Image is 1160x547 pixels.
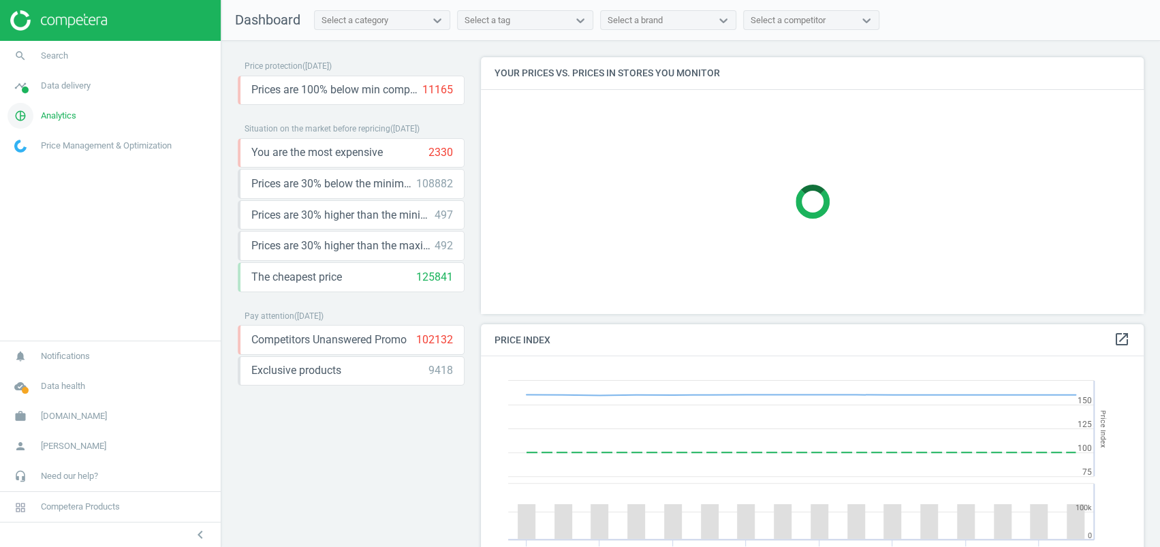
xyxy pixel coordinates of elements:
i: chevron_left [192,527,208,543]
span: ( [DATE] ) [390,124,420,134]
span: Competitors Unanswered Promo [251,332,407,347]
i: open_in_new [1114,331,1130,347]
span: Exclusive products [251,363,341,378]
div: 2330 [428,145,453,160]
span: Analytics [41,110,76,122]
span: ( [DATE] ) [294,311,324,321]
text: 125 [1078,420,1092,429]
div: 492 [435,238,453,253]
text: 100k [1076,503,1092,512]
img: ajHJNr6hYgQAAAAASUVORK5CYII= [10,10,107,31]
text: 100 [1078,443,1092,453]
text: 150 [1078,396,1092,405]
span: Price protection [245,61,302,71]
div: 125841 [416,270,453,285]
div: 102132 [416,332,453,347]
span: Dashboard [235,12,300,28]
i: search [7,43,33,69]
span: Need our help? [41,470,98,482]
div: Select a category [322,14,388,27]
button: chevron_left [183,526,217,544]
i: timeline [7,73,33,99]
span: Search [41,50,68,62]
span: You are the most expensive [251,145,383,160]
tspan: Price Index [1099,410,1108,448]
div: Select a tag [465,14,510,27]
i: cloud_done [7,373,33,399]
span: [PERSON_NAME] [41,440,106,452]
span: Prices are 30% higher than the minimum [251,208,435,223]
text: 75 [1082,467,1092,477]
span: Prices are 100% below min competitor [251,82,422,97]
span: Price Management & Optimization [41,140,172,152]
span: Notifications [41,350,90,362]
span: Pay attention [245,311,294,321]
i: person [7,433,33,459]
span: Situation on the market before repricing [245,124,390,134]
i: pie_chart_outlined [7,103,33,129]
div: 497 [435,208,453,223]
div: 9418 [428,363,453,378]
span: Data delivery [41,80,91,92]
div: Select a brand [608,14,663,27]
i: headset_mic [7,463,33,489]
h4: Your prices vs. prices in stores you monitor [481,57,1144,89]
span: Competera Products [41,501,120,513]
span: ( [DATE] ) [302,61,332,71]
span: Prices are 30% below the minimum [251,176,416,191]
div: 108882 [416,176,453,191]
span: The cheapest price [251,270,342,285]
i: notifications [7,343,33,369]
div: Select a competitor [751,14,826,27]
span: [DOMAIN_NAME] [41,410,107,422]
span: Data health [41,380,85,392]
h4: Price Index [481,324,1144,356]
div: 11165 [422,82,453,97]
i: work [7,403,33,429]
text: 0 [1088,531,1092,540]
img: wGWNvw8QSZomAAAAABJRU5ErkJggg== [14,140,27,153]
span: Prices are 30% higher than the maximal [251,238,435,253]
a: open_in_new [1114,331,1130,349]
